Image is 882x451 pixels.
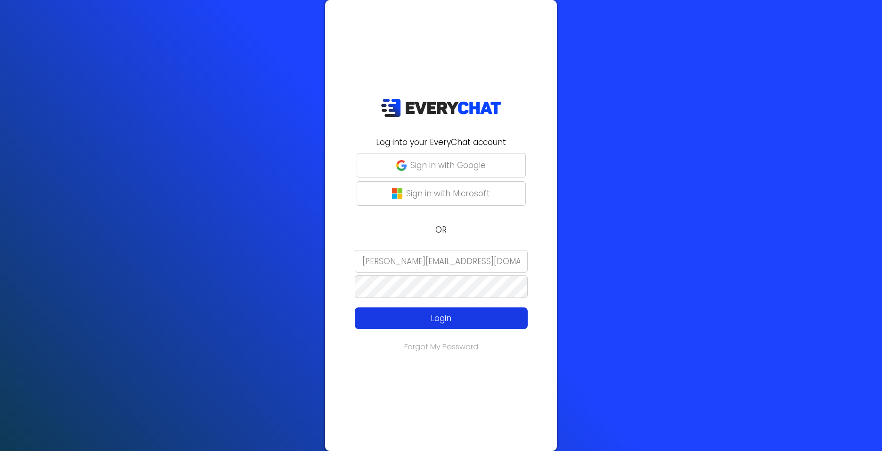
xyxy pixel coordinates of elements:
[372,312,510,324] p: Login
[355,307,528,329] button: Login
[355,250,528,273] input: Email
[357,153,526,177] button: Sign in with Google
[404,341,478,352] a: Forgot My Password
[331,136,551,148] h2: Log into your EveryChat account
[396,160,407,170] img: google-g.png
[331,224,551,236] p: OR
[381,98,501,118] img: EveryChat_logo_dark.png
[410,159,486,171] p: Sign in with Google
[357,181,526,206] button: Sign in with Microsoft
[406,187,490,200] p: Sign in with Microsoft
[392,188,402,199] img: microsoft-logo.png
